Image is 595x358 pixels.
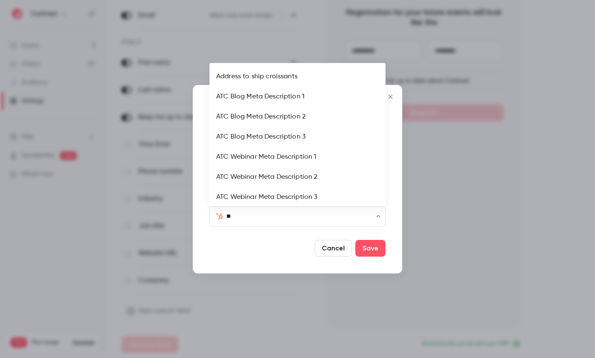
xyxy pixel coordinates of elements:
[315,240,352,257] button: Cancel
[210,187,385,207] li: ATC Webinar Meta Description 3
[210,167,385,187] li: ATC Webinar Meta Description 2
[210,67,385,87] li: Address to ship croissants
[355,240,385,257] button: Save
[374,212,383,221] button: Close
[210,87,385,107] li: ATC Blog Meta Description 1
[210,127,385,147] li: ATC Blog Meta Description 3
[210,107,385,127] li: ATC Blog Meta Description 2
[382,88,399,105] button: Close
[210,147,385,167] li: ATC Webinar Meta Description 1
